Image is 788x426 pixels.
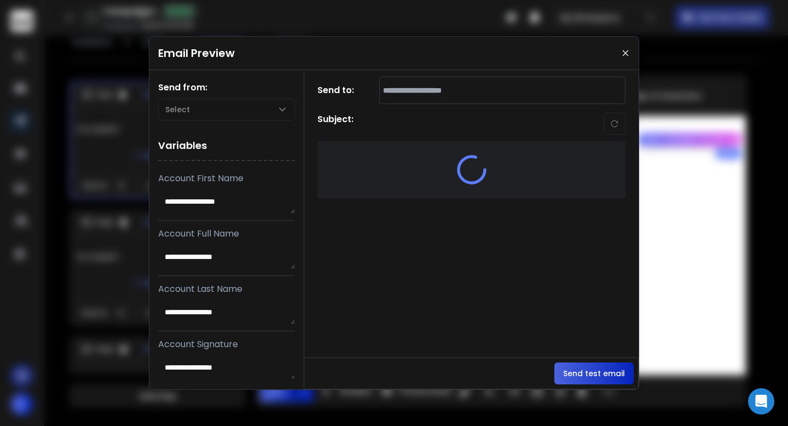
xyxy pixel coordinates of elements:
h1: Subject: [317,113,354,135]
h1: Variables [158,131,295,161]
h1: Email Preview [158,45,235,61]
h1: Send from: [158,81,295,94]
h1: Send to: [317,84,361,97]
div: Open Intercom Messenger [748,388,774,415]
p: Account Last Name [158,283,295,296]
p: Account Full Name [158,227,295,240]
p: Account First Name [158,172,295,185]
p: Account Signature [158,338,295,351]
button: Send test email [554,362,634,384]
